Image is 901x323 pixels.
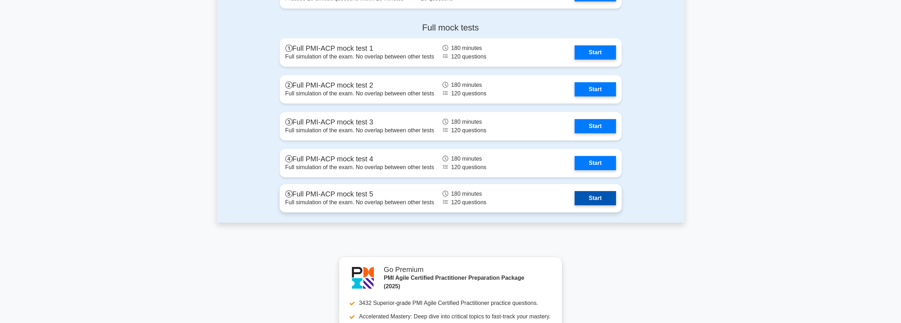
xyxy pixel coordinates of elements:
[280,23,622,33] h4: Full mock tests
[575,82,616,96] a: Start
[575,156,616,170] a: Start
[575,191,616,205] a: Start
[575,45,616,60] a: Start
[575,119,616,133] a: Start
